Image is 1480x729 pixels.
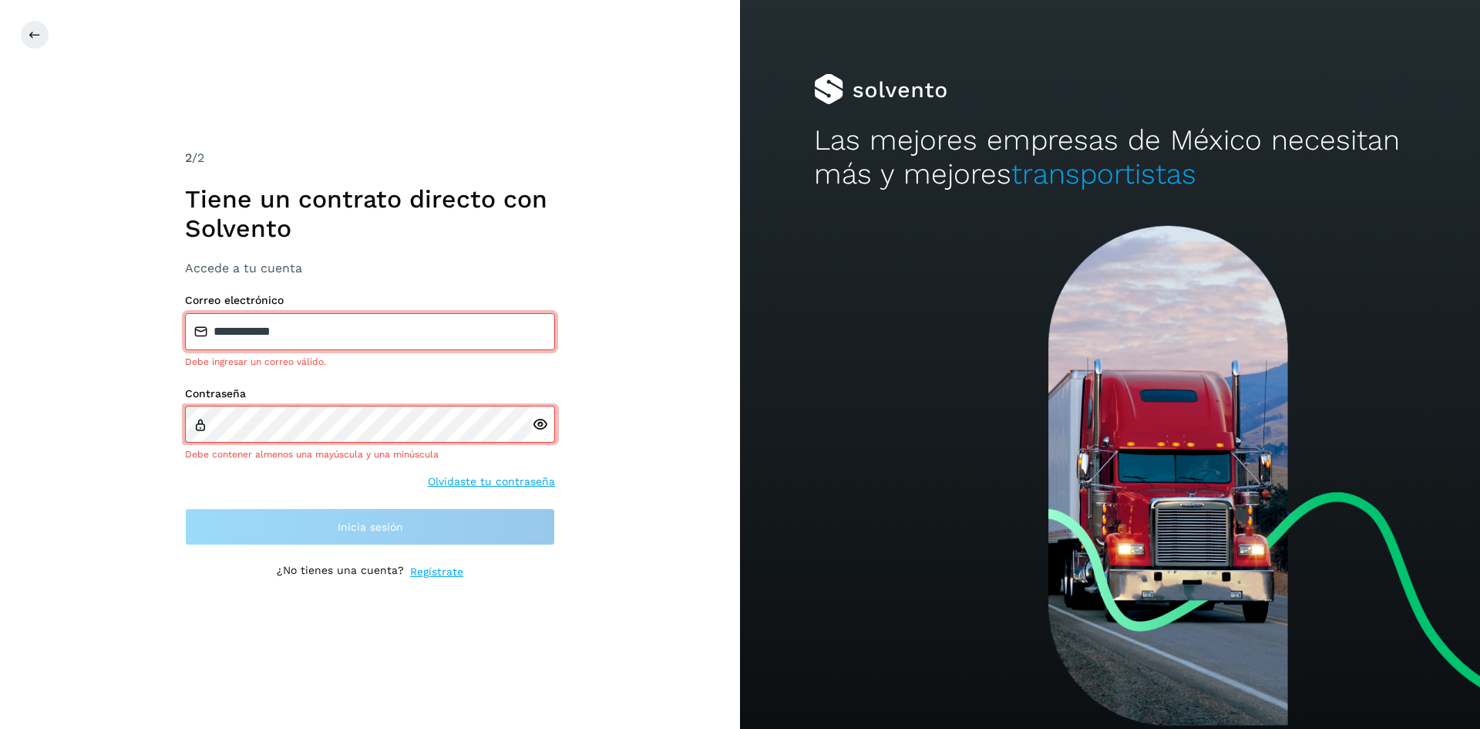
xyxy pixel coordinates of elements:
h3: Accede a tu cuenta [185,261,555,275]
button: Inicia sesión [185,508,555,545]
div: Debe ingresar un correo válido. [185,355,555,369]
label: Contraseña [185,387,555,400]
span: 2 [185,150,192,165]
span: Inicia sesión [338,521,403,532]
a: Olvidaste tu contraseña [428,474,555,490]
p: ¿No tienes una cuenta? [277,564,404,580]
a: Regístrate [410,564,463,580]
div: Debe contener almenos una mayúscula y una minúscula [185,447,555,461]
div: /2 [185,149,555,167]
span: transportistas [1011,157,1196,191]
label: Correo electrónico [185,294,555,307]
h2: Las mejores empresas de México necesitan más y mejores [814,123,1406,192]
h1: Tiene un contrato directo con Solvento [185,184,555,244]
